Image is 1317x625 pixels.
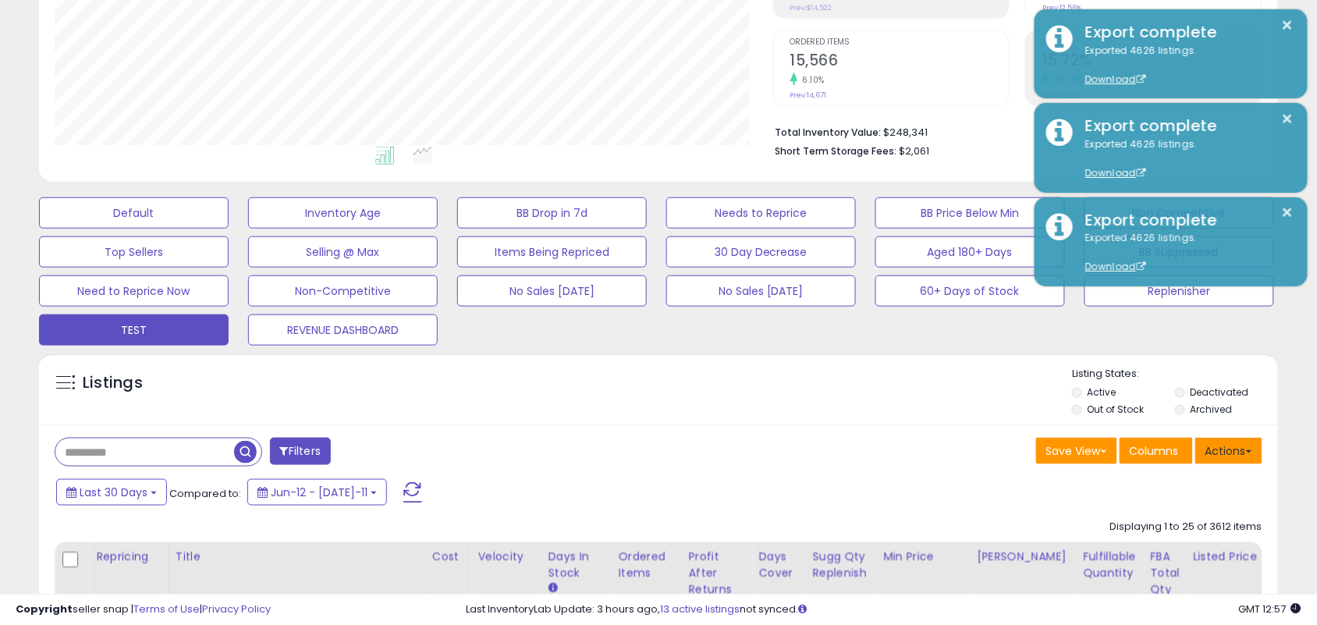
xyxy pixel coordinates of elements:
button: Filters [270,438,331,465]
button: Jun-12 - [DATE]-11 [247,479,387,506]
li: $248,341 [776,122,1251,140]
div: Exported 4626 listings. [1074,231,1296,275]
label: Out of Stock [1088,403,1145,416]
label: Deactivated [1191,385,1249,399]
a: Download [1085,73,1146,86]
button: BB Drop in 7d [457,197,647,229]
div: Fulfillable Quantity [1083,549,1137,581]
span: Last 30 Days [80,485,147,500]
span: 2025-08-11 12:57 GMT [1239,602,1301,616]
p: Listing States: [1072,367,1278,382]
label: Active [1088,385,1116,399]
div: Velocity [477,549,534,565]
button: Items Being Repriced [457,236,647,268]
span: $2,061 [900,144,930,158]
div: Repricing [96,549,162,565]
button: Inventory Age [248,197,438,229]
div: Displaying 1 to 25 of 3612 items [1110,520,1262,534]
button: Save View [1036,438,1117,464]
div: seller snap | | [16,602,271,617]
div: Export complete [1074,209,1296,232]
div: [PERSON_NAME] [977,549,1070,565]
button: Need to Reprice Now [39,275,229,307]
button: Actions [1195,438,1262,464]
div: Exported 4626 listings. [1074,44,1296,87]
div: Cost [432,549,465,565]
button: Default [39,197,229,229]
b: Total Inventory Value: [776,126,882,139]
div: FBA Total Qty [1150,549,1180,598]
button: Top Sellers [39,236,229,268]
button: TEST [39,314,229,346]
div: Ordered Items [618,549,675,581]
button: × [1282,109,1294,129]
button: Needs to Reprice [666,197,856,229]
span: Jun-12 - [DATE]-11 [271,485,367,500]
button: 60+ Days of Stock [875,275,1065,307]
small: 6.10% [797,74,825,86]
button: No Sales [DATE] [457,275,647,307]
div: Exported 4626 listings. [1074,137,1296,181]
h5: Listings [83,372,143,394]
a: Privacy Policy [202,602,271,616]
div: Export complete [1074,21,1296,44]
b: Short Term Storage Fees: [776,144,897,158]
button: × [1282,16,1294,35]
div: Title [176,549,419,565]
button: BB Price Below Min [875,197,1065,229]
button: REVENUE DASHBOARD [248,314,438,346]
button: Last 30 Days [56,479,167,506]
span: Columns [1130,443,1179,459]
div: Last InventoryLab Update: 3 hours ago, not synced. [466,602,1301,617]
label: Archived [1191,403,1233,416]
a: Terms of Use [133,602,200,616]
h2: 15,566 [790,51,1010,73]
a: Download [1085,166,1146,179]
span: Compared to: [169,486,241,501]
a: Download [1085,260,1146,273]
small: Prev: 14,671 [790,91,827,100]
button: 30 Day Decrease [666,236,856,268]
button: Selling @ Max [248,236,438,268]
button: No Sales [DATE] [666,275,856,307]
div: Profit After Returns [688,549,745,598]
button: Aged 180+ Days [875,236,1065,268]
div: Min Price [883,549,964,565]
div: Export complete [1074,115,1296,137]
button: Non-Competitive [248,275,438,307]
button: Replenisher [1084,275,1274,307]
button: Columns [1120,438,1193,464]
small: Prev: 12.56% [1042,3,1081,12]
a: 13 active listings [661,602,740,616]
small: Prev: $14,522 [790,3,832,12]
div: Days Cover [758,549,799,581]
strong: Copyright [16,602,73,616]
th: Please note that this number is a calculation based on your required days of coverage and your ve... [806,542,877,620]
small: Prev: 11.50% [1042,91,1080,100]
span: Ordered Items [790,38,1010,47]
button: × [1282,203,1294,222]
div: Sugg Qty Replenish [812,549,870,581]
div: Days In Stock [548,549,605,581]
